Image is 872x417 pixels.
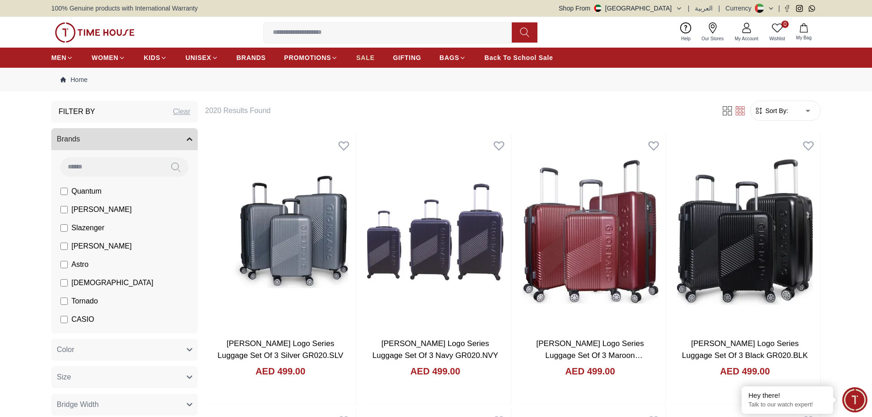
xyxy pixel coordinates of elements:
[60,279,68,287] input: [DEMOGRAPHIC_DATA]
[71,332,100,343] span: CITIZEN
[677,35,694,42] span: Help
[559,4,682,13] button: Shop From[GEOGRAPHIC_DATA]
[55,22,135,43] img: ...
[284,49,338,66] a: PROMOTIONS
[144,53,160,62] span: KIDS
[60,206,68,213] input: [PERSON_NAME]
[688,4,690,13] span: |
[524,339,659,371] a: [PERSON_NAME] Logo Series Luggage Set Of 3 Maroon [MEDICAL_RECORD_NUMBER].MRN
[71,222,104,233] span: Slazenger
[71,277,153,288] span: [DEMOGRAPHIC_DATA]
[255,365,305,378] h4: AED 499.00
[726,4,755,13] div: Currency
[60,261,68,268] input: Astro
[173,106,190,117] div: Clear
[217,339,343,360] a: [PERSON_NAME] Logo Series Luggage Set Of 3 Silver GR020.SLV
[808,5,815,12] a: Whatsapp
[781,21,789,28] span: 0
[59,106,95,117] h3: Filter By
[393,49,421,66] a: GIFTING
[57,344,74,355] span: Color
[754,106,788,115] button: Sort By:
[71,259,88,270] span: Astro
[565,365,615,378] h4: AED 499.00
[439,53,459,62] span: BAGS
[51,128,198,150] button: Brands
[791,22,817,43] button: My Bag
[356,49,374,66] a: SALE
[784,5,791,12] a: Facebook
[205,134,356,330] img: Giordano Logo Series Luggage Set Of 3 Silver GR020.SLV
[356,53,374,62] span: SALE
[60,316,68,323] input: CASIO
[393,53,421,62] span: GIFTING
[718,4,720,13] span: |
[71,186,102,197] span: Quantum
[92,49,125,66] a: WOMEN
[670,134,820,330] img: Giordano Logo Series Luggage Set Of 3 Black GR020.BLK
[60,224,68,232] input: Slazenger
[51,68,821,92] nav: Breadcrumb
[71,204,132,215] span: [PERSON_NAME]
[51,339,198,361] button: Color
[372,339,498,360] a: [PERSON_NAME] Logo Series Luggage Set Of 3 Navy GR020.NVY
[71,241,132,252] span: [PERSON_NAME]
[51,394,198,416] button: Bridge Width
[695,4,713,13] button: العربية
[410,365,460,378] h4: AED 499.00
[71,314,94,325] span: CASIO
[748,401,826,409] p: Talk to our watch expert!
[766,35,789,42] span: Wishlist
[696,21,729,44] a: Our Stores
[360,134,510,330] img: Giordano Logo Series Luggage Set Of 3 Navy GR020.NVY
[720,365,770,378] h4: AED 499.00
[57,372,71,383] span: Size
[796,5,803,12] a: Instagram
[60,243,68,250] input: [PERSON_NAME]
[764,21,791,44] a: 0Wishlist
[51,53,66,62] span: MEN
[778,4,780,13] span: |
[57,399,99,410] span: Bridge Width
[185,49,218,66] a: UNISEX
[51,366,198,388] button: Size
[676,21,696,44] a: Help
[51,49,73,66] a: MEN
[237,49,266,66] a: BRANDS
[698,35,727,42] span: Our Stores
[439,49,466,66] a: BAGS
[71,296,98,307] span: Tornado
[57,134,80,145] span: Brands
[51,4,198,13] span: 100% Genuine products with International Warranty
[764,106,788,115] span: Sort By:
[792,34,815,41] span: My Bag
[144,49,167,66] a: KIDS
[748,391,826,400] div: Hey there!
[682,339,808,360] a: [PERSON_NAME] Logo Series Luggage Set Of 3 Black GR020.BLK
[185,53,211,62] span: UNISEX
[515,134,666,330] img: Giordano Logo Series Luggage Set Of 3 Maroon GR020.MRN
[205,105,710,116] h6: 2020 Results Found
[60,298,68,305] input: Tornado
[484,49,553,66] a: Back To School Sale
[484,53,553,62] span: Back To School Sale
[731,35,762,42] span: My Account
[92,53,119,62] span: WOMEN
[237,53,266,62] span: BRANDS
[594,5,601,12] img: United Arab Emirates
[284,53,331,62] span: PROMOTIONS
[60,188,68,195] input: Quantum
[60,75,87,84] a: Home
[842,387,867,412] div: Chat Widget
